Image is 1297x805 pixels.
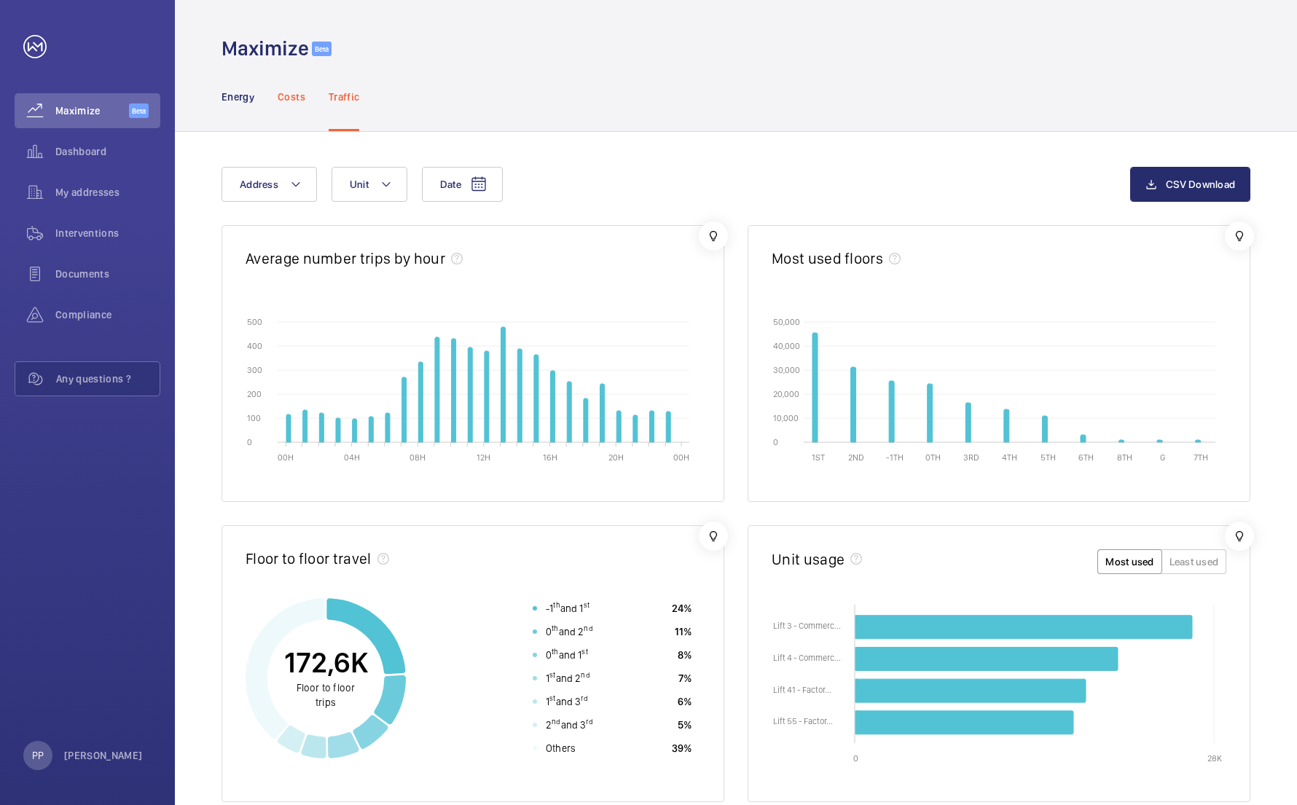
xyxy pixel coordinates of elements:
[222,90,254,104] p: Energy
[584,624,592,632] sup: nd
[240,178,278,190] span: Address
[369,417,373,442] path: 05H 105.534
[534,355,538,442] path: 15H 364.373
[925,452,941,463] text: 0TH
[1157,440,1162,442] path: G 697
[312,42,332,56] span: Beta
[55,267,160,281] span: Documents
[55,185,160,200] span: My addresses
[553,600,560,609] sup: th
[247,388,262,398] text: 200
[853,753,858,763] text: 0
[1119,440,1124,442] path: 8TH 840
[129,103,149,118] span: Beta
[773,716,833,726] text: Lift 55 - Factor...
[551,371,555,442] path: 16H 297.633
[552,647,558,656] sup: th
[672,601,691,616] span: 24%
[586,717,592,726] sup: rd
[965,403,971,442] path: 3RD 16,484
[410,452,426,463] text: 08H
[855,711,1073,734] path: Lift 55 - Factory - U Block South 18623190 16,984
[1081,435,1086,442] path: 6TH 3,086
[55,103,129,118] span: Maximize
[546,694,588,709] span: 1 and 3
[773,436,778,447] text: 0
[353,419,357,442] path: 04H 98.4
[546,671,590,686] span: 1 and 2
[773,388,799,398] text: 20,000
[350,178,369,190] span: Unit
[1160,452,1165,463] text: G
[678,718,691,732] span: 5%
[418,362,423,442] path: 08H 332.778
[1161,549,1227,574] button: Least used
[485,351,489,442] path: 12H 377.326
[812,333,818,442] path: 1ST 45,478
[678,694,691,709] span: 6%
[402,377,407,442] path: 07H 269.622
[1002,452,1017,463] text: 4TH
[32,748,44,763] p: PP
[1004,409,1009,442] path: 4TH 13,744
[772,550,845,568] h2: Unit usage
[546,648,588,662] span: 0 and 1
[848,452,864,463] text: 2ND
[855,647,1118,670] path: Lift 4 - Commercial - Bournville Place 49258634 20,444
[435,337,439,442] path: 09H 435.879
[55,307,160,322] span: Compliance
[851,367,856,442] path: 2ND 31,089
[278,452,294,463] text: 00H
[286,415,291,442] path: 00H 115.003
[1078,452,1094,463] text: 6TH
[584,398,588,442] path: 18H 182.038
[468,347,472,442] path: 11H 394.553
[855,616,1192,639] path: Lift 3 - Commercial - Bournville Place 33630793 26,252
[773,340,800,350] text: 40,000
[501,327,506,442] path: 13H 477.403
[567,382,571,442] path: 17H 252.066
[55,144,160,159] span: Dashboard
[247,436,252,447] text: 0
[855,679,1086,702] path: Lift 41 - Factory - Moulding 2 48767621 17,969
[303,410,307,442] path: 01H 132.197
[1130,167,1250,202] button: CSV Download
[1166,178,1235,190] span: CSV Download
[336,418,340,442] path: 03H 99.945
[546,601,589,616] span: -1 and 1
[517,349,522,442] path: 14H 387.978
[1194,452,1208,463] text: 7TH
[222,35,309,62] h1: Maximize
[543,452,557,463] text: 16H
[247,316,262,326] text: 500
[246,249,445,267] h2: Average number trips by hour
[773,316,800,326] text: 50,000
[56,372,160,386] span: Any questions ?
[55,226,160,240] span: Interventions
[319,413,324,442] path: 02H 122.137
[385,413,390,442] path: 06H 119.868
[773,685,831,695] text: Lift 41 - Factor...
[581,670,589,679] sup: nd
[546,741,576,755] span: Others
[673,452,689,463] text: 00H
[616,411,621,442] path: 20H 129.337
[1196,440,1201,442] path: 7TH 284
[928,384,933,442] path: 0TH 24,348
[329,90,359,104] p: Traffic
[546,624,593,639] span: 0 and 2
[549,694,555,702] sup: st
[963,452,979,463] text: 3RD
[246,549,372,568] h2: Floor to floor travel
[289,680,362,710] p: Floor to floor trips
[773,653,841,663] text: Lift 4 - Commerc...
[247,412,261,423] text: 100
[344,452,360,463] text: 04H
[672,741,691,755] span: 39%
[477,452,490,463] text: 12H
[608,452,624,463] text: 20H
[889,381,894,442] path: -1TH 25,536
[1097,549,1161,574] button: Most used
[422,167,503,202] button: Date
[1042,416,1047,442] path: 5TH 10,980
